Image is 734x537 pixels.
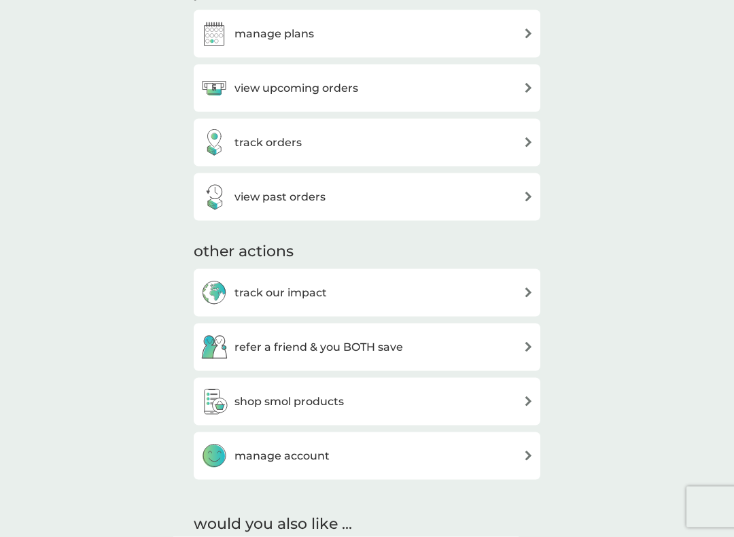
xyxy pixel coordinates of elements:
img: arrow right [523,451,534,461]
h3: view past orders [234,188,326,206]
img: arrow right [523,288,534,298]
img: arrow right [523,83,534,93]
h3: view upcoming orders [234,80,358,97]
img: arrow right [523,342,534,352]
h3: refer a friend & you BOTH save [234,339,403,356]
h3: manage account [234,447,330,465]
img: arrow right [523,192,534,202]
img: arrow right [523,137,534,148]
img: arrow right [523,396,534,406]
h2: would you also like ... [194,514,540,535]
h3: manage plans [234,25,314,43]
h3: other actions [194,241,294,262]
img: arrow right [523,29,534,39]
h3: track orders [234,134,302,152]
h3: track our impact [234,284,327,302]
h3: shop smol products [234,393,344,411]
